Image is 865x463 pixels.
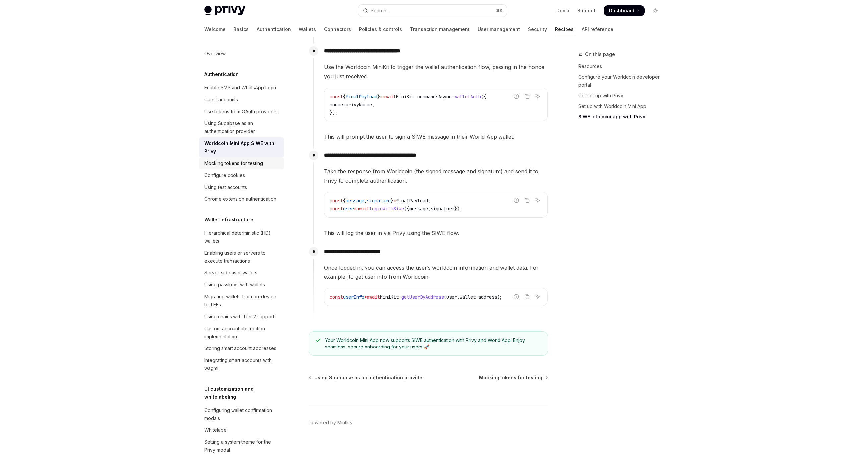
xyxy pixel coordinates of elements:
span: . [452,94,454,100]
div: Hierarchical deterministic (HD) wallets [204,229,280,245]
a: Storing smart account addresses [199,343,284,354]
div: Configuring wallet confirmation modals [204,406,280,422]
h5: Wallet infrastructure [204,216,253,224]
a: Worldcoin Mini App SIWE with Privy [199,137,284,157]
a: Security [528,21,547,37]
a: User management [478,21,520,37]
span: const [330,198,343,204]
span: const [330,94,343,100]
div: Chrome extension authentication [204,195,276,203]
button: Toggle dark mode [650,5,661,16]
span: signature [431,206,454,212]
button: Ask AI [533,196,542,205]
span: . [476,294,478,300]
a: Chrome extension authentication [199,193,284,205]
a: Using passkeys with wallets [199,279,284,291]
a: Recipes [555,21,574,37]
h5: Authentication [204,70,239,78]
a: Use tokens from OAuth providers [199,106,284,117]
a: Configure your Worldcoin developer portal [578,72,666,90]
div: Search... [371,7,389,15]
span: . [415,94,417,100]
button: Copy the contents from the code block [523,196,531,205]
a: Setting a system theme for the Privy modal [199,436,284,456]
a: Demo [556,7,569,14]
a: SIWE into mini app with Privy [578,112,666,122]
a: Server-side user wallets [199,267,284,279]
span: }); [454,206,462,212]
a: Enabling users or servers to execute transactions [199,247,284,267]
a: Authentication [257,21,291,37]
span: . [457,294,460,300]
div: Custom account abstraction implementation [204,325,280,341]
span: privyNonce [346,102,372,108]
span: ({ [481,94,486,100]
div: Overview [204,50,226,58]
div: Storing smart account addresses [204,345,276,352]
a: Overview [199,48,284,60]
div: Worldcoin Mini App SIWE with Privy [204,139,280,155]
button: Copy the contents from the code block [523,92,531,101]
a: Resources [578,61,666,72]
span: = [393,198,396,204]
span: Use the Worldcoin MiniKit to trigger the wallet authentication flow, passing in the nonce you jus... [324,62,548,81]
a: Powered by Mintlify [309,419,353,426]
div: Enable SMS and WhatsApp login [204,84,276,92]
span: . [399,294,401,300]
div: Using chains with Tier 2 support [204,313,274,321]
button: Open search [358,5,507,17]
span: } [391,198,393,204]
span: Once logged in, you can access the user’s worldcoin information and wallet data. For example, to ... [324,263,548,281]
span: = [364,294,367,300]
div: Integrating smart accounts with wagmi [204,356,280,372]
div: Whitelabel [204,426,228,434]
span: } [377,94,380,100]
a: Configure cookies [199,169,284,181]
button: Copy the contents from the code block [523,292,531,301]
a: Mocking tokens for testing [479,374,547,381]
span: await [383,94,396,100]
a: Migrating wallets from on-device to TEEs [199,291,284,311]
a: Using test accounts [199,181,284,193]
a: Transaction management [410,21,470,37]
span: { [343,94,346,100]
span: commandsAsync [417,94,452,100]
span: MiniKit [380,294,399,300]
span: }); [330,110,338,116]
a: Dashboard [604,5,645,16]
span: await [367,294,380,300]
a: Enable SMS and WhatsApp login [199,82,284,94]
button: Ask AI [533,92,542,101]
div: Using passkeys with wallets [204,281,265,289]
div: Use tokens from OAuth providers [204,108,278,116]
a: Get set up with Privy [578,90,666,101]
div: Configure cookies [204,171,245,179]
a: Wallets [299,21,316,37]
span: userInfo [343,294,364,300]
span: ( [444,294,446,300]
div: Enabling users or servers to execute transactions [204,249,280,265]
h5: UI customization and whitelabeling [204,385,284,401]
div: Migrating wallets from on-device to TEEs [204,293,280,309]
span: user [446,294,457,300]
span: message [409,206,428,212]
a: Guest accounts [199,94,284,106]
span: MiniKit [396,94,415,100]
a: Custom account abstraction implementation [199,323,284,343]
a: Policies & controls [359,21,402,37]
a: Set up with Worldcoin Mini App [578,101,666,112]
span: user [343,206,354,212]
div: Server-side user wallets [204,269,257,277]
a: Support [577,7,596,14]
a: Using Supabase as an authentication provider [199,117,284,137]
span: = [380,94,383,100]
span: This will prompt the user to sign a SIWE message in their World App wallet. [324,132,548,141]
div: Guest accounts [204,96,238,104]
span: nonce: [330,102,346,108]
img: light logo [204,6,245,15]
span: getUserByAddress [401,294,444,300]
a: API reference [582,21,613,37]
span: ); [497,294,502,300]
span: = [354,206,356,212]
span: wallet [460,294,476,300]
